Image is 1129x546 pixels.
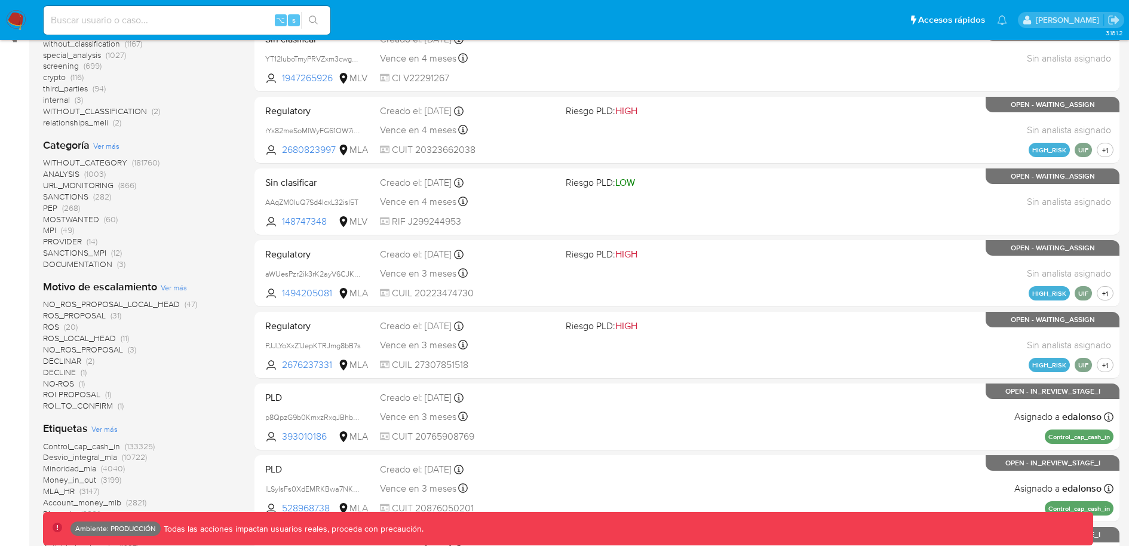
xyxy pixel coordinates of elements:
[1036,14,1103,26] p: natalia.maison@mercadolibre.com
[1106,28,1123,38] span: 3.161.2
[997,15,1007,25] a: Notificaciones
[44,13,330,28] input: Buscar usuario o caso...
[292,14,296,26] span: s
[1107,14,1120,26] a: Salir
[276,14,285,26] span: ⌥
[918,14,985,26] span: Accesos rápidos
[75,526,156,531] p: Ambiente: PRODUCCIÓN
[161,523,424,535] p: Todas las acciones impactan usuarios reales, proceda con precaución.
[301,12,326,29] button: search-icon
